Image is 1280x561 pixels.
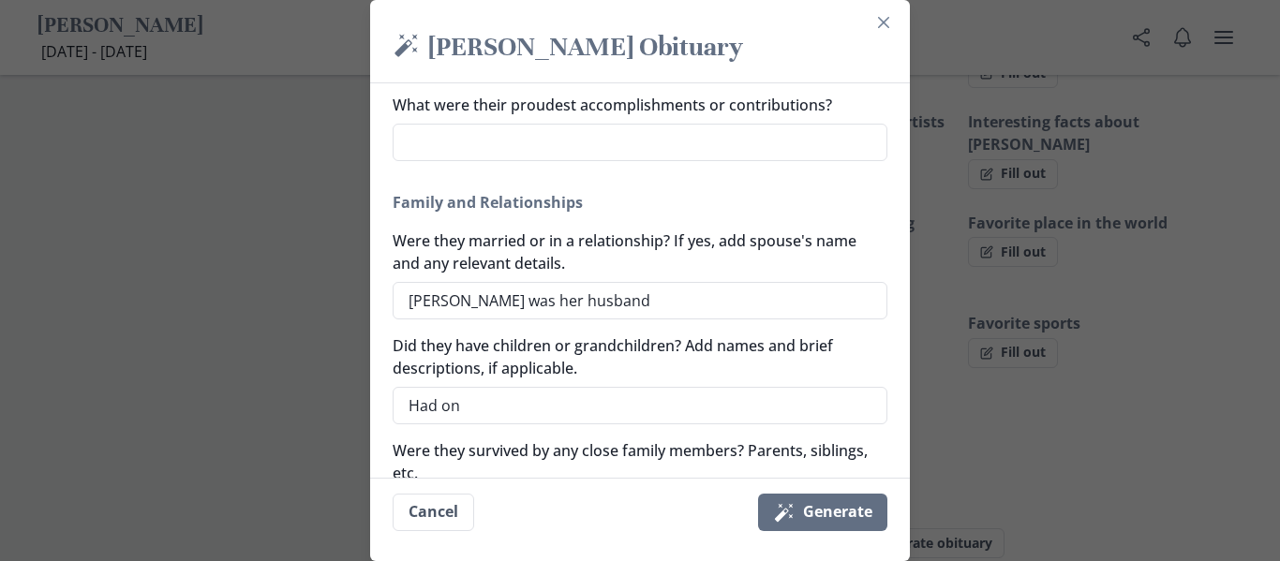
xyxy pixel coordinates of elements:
[393,282,887,319] textarea: [PERSON_NAME] was her husband
[393,229,876,274] label: Were they married or in a relationship? If yes, add spouse's name and any relevant details.
[393,30,887,67] h2: [PERSON_NAME] Obituary
[758,494,887,531] button: Generate
[393,494,474,531] button: Cancel
[393,191,887,214] h2: Family and Relationships
[393,94,876,116] label: What were their proudest accomplishments or contributions?
[393,334,876,379] label: Did they have children or grandchildren? Add names and brief descriptions, if applicable.
[393,387,887,424] textarea: Had o
[869,7,899,37] button: Close
[393,439,876,484] label: Were they survived by any close family members? Parents, siblings, etc.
